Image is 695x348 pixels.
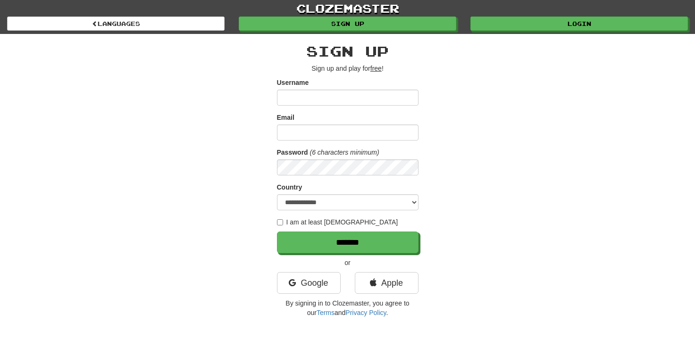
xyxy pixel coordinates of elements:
h2: Sign up [277,43,419,59]
a: Sign up [239,17,456,31]
a: Terms [317,309,335,316]
em: (6 characters minimum) [310,149,379,156]
a: Languages [7,17,225,31]
p: Sign up and play for ! [277,64,419,73]
label: Email [277,113,294,122]
a: Apple [355,272,419,294]
label: Username [277,78,309,87]
a: Login [470,17,688,31]
p: By signing in to Clozemaster, you agree to our and . [277,298,419,317]
input: I am at least [DEMOGRAPHIC_DATA] [277,219,283,225]
a: Google [277,272,341,294]
u: free [370,65,382,72]
p: or [277,258,419,267]
a: Privacy Policy [345,309,386,316]
label: Country [277,182,302,192]
label: I am at least [DEMOGRAPHIC_DATA] [277,217,398,227]
label: Password [277,148,308,157]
